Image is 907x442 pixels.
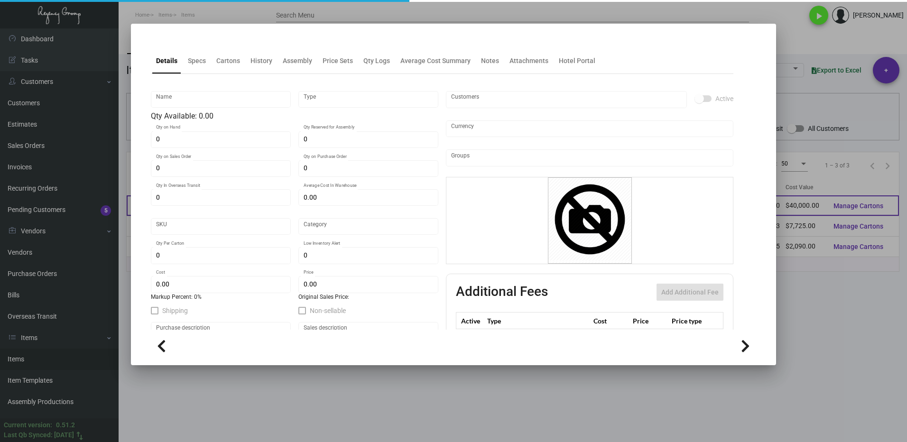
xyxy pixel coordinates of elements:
h2: Additional Fees [456,284,548,301]
div: Assembly [283,56,312,66]
div: Last Qb Synced: [DATE] [4,430,74,440]
input: Add new.. [451,96,682,103]
div: 0.51.2 [56,420,75,430]
th: Cost [591,313,630,329]
th: Type [485,313,591,329]
div: History [250,56,272,66]
div: Attachments [509,56,548,66]
div: Average Cost Summary [400,56,471,66]
th: Active [456,313,485,329]
th: Price type [669,313,712,329]
span: Non-sellable [310,305,346,316]
div: Hotel Portal [559,56,595,66]
div: Qty Logs [363,56,390,66]
div: Notes [481,56,499,66]
span: Add Additional Fee [661,288,719,296]
span: Active [715,93,733,104]
th: Price [630,313,669,329]
div: Current version: [4,420,52,430]
input: Add new.. [451,154,729,162]
div: Details [156,56,177,66]
button: Add Additional Fee [657,284,723,301]
div: Specs [188,56,206,66]
div: Qty Available: 0.00 [151,110,438,122]
div: Cartons [216,56,240,66]
div: Price Sets [323,56,353,66]
span: Shipping [162,305,188,316]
